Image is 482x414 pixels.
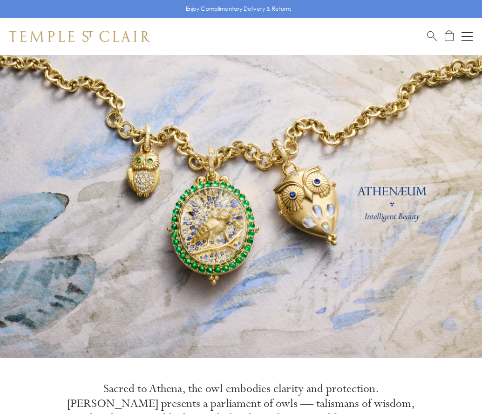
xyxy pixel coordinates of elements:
button: Open navigation [462,31,473,42]
a: Open Shopping Bag [445,30,454,42]
p: Enjoy Complimentary Delivery & Returns [186,4,292,14]
a: Search [427,30,437,42]
img: Temple St. Clair [9,31,150,42]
